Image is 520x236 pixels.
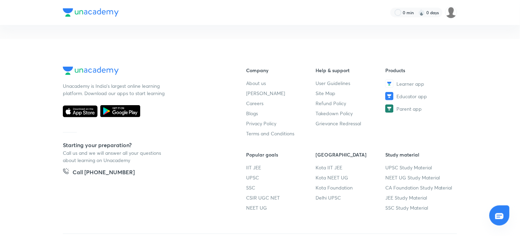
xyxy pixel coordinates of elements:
a: Grievance Redressal [316,120,386,127]
a: UPSC Study Material [385,164,455,171]
a: JEE Study Material [385,194,455,201]
a: Refund Policy [316,100,386,107]
img: Vinita Malik [445,7,457,18]
a: UPSC [246,174,316,181]
span: Parent app [396,105,422,112]
a: Privacy Policy [246,120,316,127]
a: SSC [246,184,316,191]
a: SSC Study Material [385,204,455,211]
a: Kota NEET UG [316,174,386,181]
a: CSIR UGC NET [246,194,316,201]
h6: Study material [385,151,455,158]
a: User Guidelines [316,79,386,87]
a: IIT JEE [246,164,316,171]
a: Blogs [246,110,316,117]
p: Call us and we will answer all your questions about learning on Unacademy [63,149,167,164]
img: streak [418,9,425,16]
a: Parent app [385,104,455,113]
a: NEET UG Study Material [385,174,455,181]
h5: Starting your preparation? [63,141,224,149]
img: Parent app [385,104,394,113]
a: Call [PHONE_NUMBER] [63,168,135,178]
a: About us [246,79,316,87]
h6: Help & support [316,67,386,74]
h6: Products [385,67,455,74]
a: [PERSON_NAME] [246,90,316,97]
a: Company Logo [63,67,224,77]
a: Learner app [385,79,455,88]
span: Learner app [396,80,424,87]
a: Educator app [385,92,455,100]
h5: Call [PHONE_NUMBER] [73,168,135,178]
a: Takedown Policy [316,110,386,117]
h6: Popular goals [246,151,316,158]
h6: [GEOGRAPHIC_DATA] [316,151,386,158]
a: Delhi UPSC [316,194,386,201]
a: NEET UG [246,204,316,211]
a: CA Foundation Study Material [385,184,455,191]
img: Company Logo [63,8,119,17]
span: Educator app [396,93,427,100]
h6: Company [246,67,316,74]
a: Kota Foundation [316,184,386,191]
img: Educator app [385,92,394,100]
a: Site Map [316,90,386,97]
p: Unacademy is India’s largest online learning platform. Download our apps to start learning [63,82,167,97]
a: Careers [246,100,316,107]
a: Kota IIT JEE [316,164,386,171]
img: Learner app [385,79,394,88]
img: Company Logo [63,67,119,75]
a: Terms and Conditions [246,130,316,137]
span: Careers [246,100,263,107]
